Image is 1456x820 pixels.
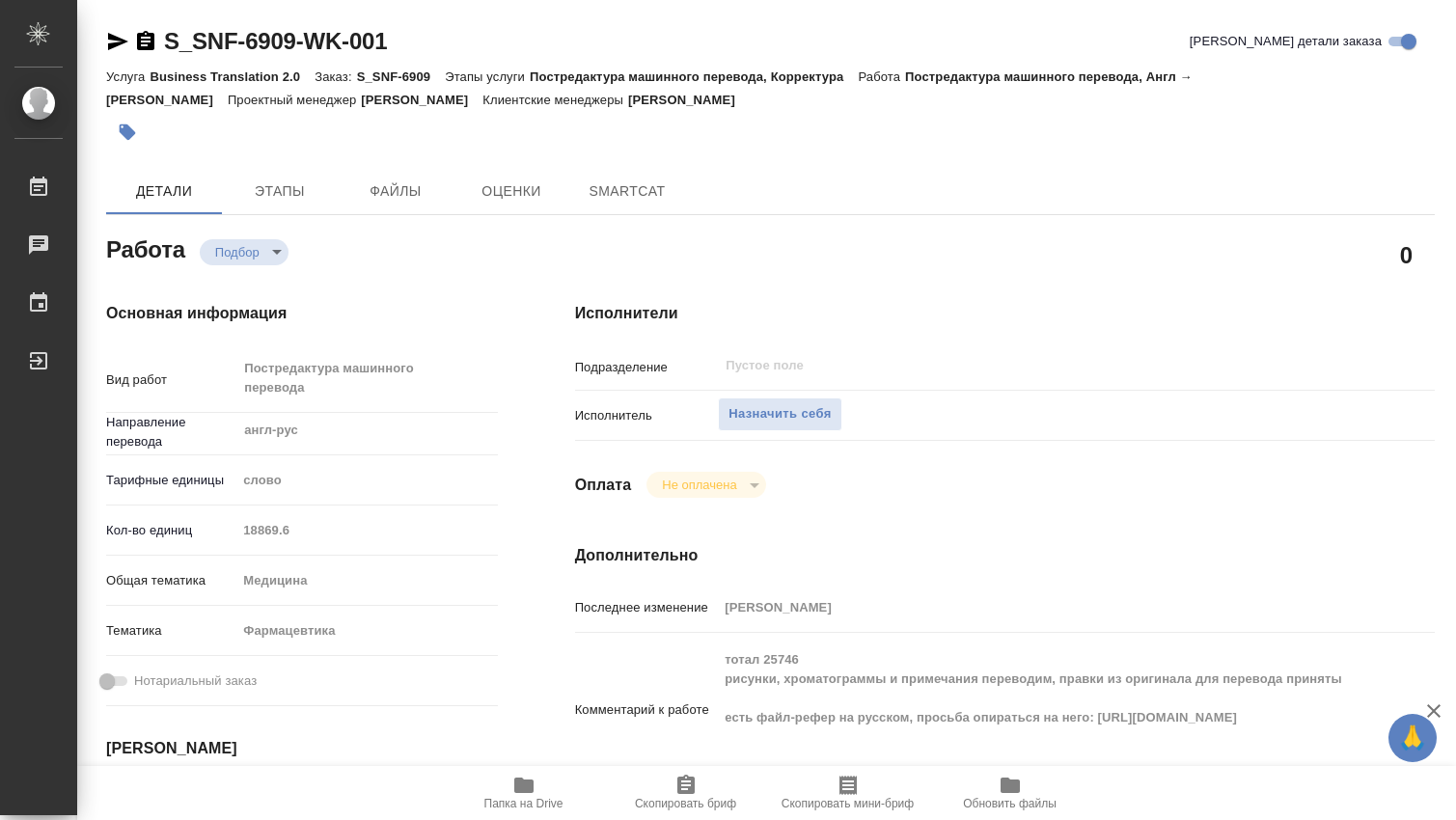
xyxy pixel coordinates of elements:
span: Оценки [465,179,558,204]
p: Комментарий к работе [575,700,719,720]
span: Нотариальный заказ [134,671,257,691]
h2: Работа [106,231,185,265]
button: Обновить файлы [929,766,1091,820]
button: Скопировать мини-бриф [767,766,929,820]
h4: [PERSON_NAME] [106,737,498,760]
p: Подразделение [575,358,719,377]
span: Скопировать мини-бриф [782,797,914,810]
span: SmartCat [581,179,673,204]
p: [PERSON_NAME] [361,93,482,107]
button: Папка на Drive [443,766,605,820]
p: Исполнитель [575,406,719,425]
p: Проектный менеджер [228,93,361,107]
p: Постредактура машинного перевода, Корректура [530,69,858,84]
p: Клиентские менеджеры [482,93,628,107]
span: Этапы [234,179,326,204]
h4: Основная информация [106,302,498,325]
p: Вид работ [106,370,236,390]
span: Папка на Drive [484,797,563,810]
p: Последнее изменение [575,598,719,617]
div: Подбор [646,472,765,498]
span: [PERSON_NAME] детали заказа [1190,32,1382,51]
h4: Дополнительно [575,544,1435,567]
div: Медицина [236,564,497,597]
p: Заказ: [315,69,356,84]
p: Услуга [106,69,150,84]
div: слово [236,464,497,497]
h4: Оплата [575,474,632,497]
span: Файлы [349,179,442,204]
button: Не оплачена [656,477,742,493]
p: Кол-во единиц [106,521,236,540]
div: Фармацевтика [236,615,497,647]
a: S_SNF-6909-WK-001 [164,28,387,54]
textarea: тотал 25746 рисунки, хроматограммы и примечания переводим, правки из оригинала для перевода приня... [718,643,1362,773]
span: Скопировать бриф [635,797,736,810]
p: Работа [858,69,905,84]
button: Скопировать бриф [605,766,767,820]
p: S_SNF-6909 [357,69,446,84]
p: Business Translation 2.0 [150,69,315,84]
p: Тарифные единицы [106,471,236,490]
button: Подбор [209,244,265,260]
p: Тематика [106,621,236,641]
input: Пустое поле [718,593,1362,621]
button: Добавить тэг [106,111,149,153]
p: [PERSON_NAME] [628,93,750,107]
span: Детали [118,179,210,204]
button: Скопировать ссылку для ЯМессенджера [106,30,129,53]
button: Скопировать ссылку [134,30,157,53]
button: 🙏 [1388,714,1437,762]
span: 🙏 [1396,718,1429,758]
p: Этапы услуги [445,69,530,84]
button: Назначить себя [718,397,841,431]
input: Пустое поле [236,516,497,544]
div: Подбор [200,239,288,265]
span: Назначить себя [728,403,831,425]
p: Направление перевода [106,413,236,451]
span: Обновить файлы [963,797,1057,810]
p: Общая тематика [106,571,236,590]
h2: 0 [1400,238,1413,271]
h4: Исполнители [575,302,1435,325]
input: Пустое поле [724,354,1317,377]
